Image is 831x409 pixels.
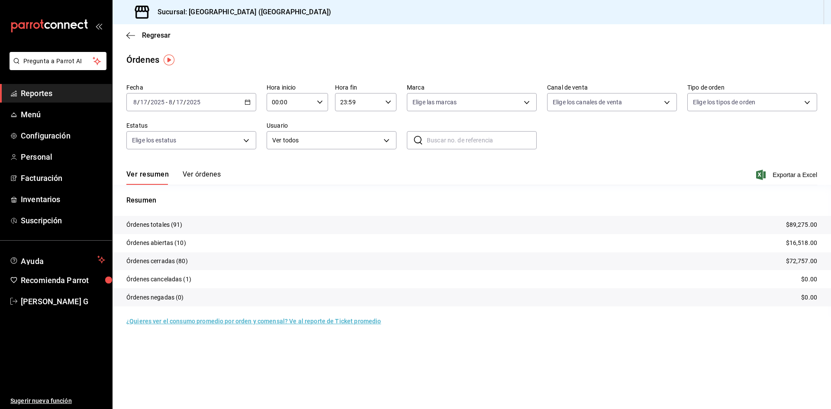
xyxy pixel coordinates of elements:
[126,53,159,66] div: Órdenes
[184,99,186,106] span: /
[173,99,175,106] span: /
[176,99,184,106] input: --
[126,318,381,325] a: ¿Quieres ver el consumo promedio por orden y comensal? Ve al reporte de Ticket promedio
[21,130,105,142] span: Configuración
[148,99,150,106] span: /
[553,98,622,106] span: Elige los canales de venta
[151,7,331,17] h3: Sucursal: [GEOGRAPHIC_DATA] ([GEOGRAPHIC_DATA])
[758,170,817,180] button: Exportar a Excel
[21,172,105,184] span: Facturación
[21,274,105,286] span: Recomienda Parrot
[126,275,191,284] p: Órdenes canceladas (1)
[272,136,380,145] span: Ver todos
[140,99,148,106] input: --
[95,23,102,29] button: open_drawer_menu
[693,98,755,106] span: Elige los tipos de orden
[126,220,183,229] p: Órdenes totales (91)
[126,238,186,248] p: Órdenes abiertas (10)
[786,238,817,248] p: $16,518.00
[126,170,221,185] div: navigation tabs
[137,99,140,106] span: /
[126,170,169,185] button: Ver resumen
[166,99,167,106] span: -
[10,396,105,406] span: Sugerir nueva función
[21,193,105,205] span: Inventarios
[164,55,174,65] img: Tooltip marker
[150,99,165,106] input: ----
[6,63,106,72] a: Pregunta a Parrot AI
[126,257,188,266] p: Órdenes cerradas (80)
[801,275,817,284] p: $0.00
[427,132,537,149] input: Buscar no. de referencia
[267,84,328,90] label: Hora inicio
[21,109,105,120] span: Menú
[335,84,396,90] label: Hora fin
[23,57,93,66] span: Pregunta a Parrot AI
[126,293,184,302] p: Órdenes negadas (0)
[786,257,817,266] p: $72,757.00
[168,99,173,106] input: --
[142,31,171,39] span: Regresar
[801,293,817,302] p: $0.00
[267,122,396,129] label: Usuario
[21,215,105,226] span: Suscripción
[10,52,106,70] button: Pregunta a Parrot AI
[183,170,221,185] button: Ver órdenes
[133,99,137,106] input: --
[407,84,537,90] label: Marca
[132,136,176,145] span: Elige los estatus
[21,87,105,99] span: Reportes
[687,84,817,90] label: Tipo de orden
[786,220,817,229] p: $89,275.00
[21,151,105,163] span: Personal
[21,296,105,307] span: [PERSON_NAME] G
[126,195,817,206] p: Resumen
[547,84,677,90] label: Canal de venta
[21,254,94,265] span: Ayuda
[126,122,256,129] label: Estatus
[412,98,457,106] span: Elige las marcas
[186,99,201,106] input: ----
[126,31,171,39] button: Regresar
[126,84,256,90] label: Fecha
